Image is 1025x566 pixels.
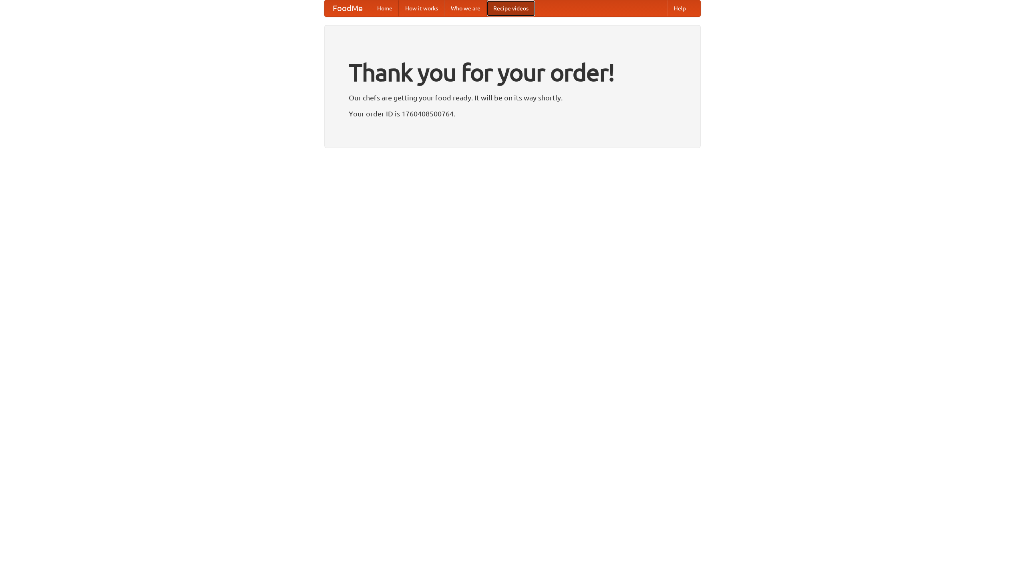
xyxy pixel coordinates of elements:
a: Recipe videos [487,0,535,16]
h1: Thank you for your order! [349,53,676,92]
p: Our chefs are getting your food ready. It will be on its way shortly. [349,92,676,104]
a: Help [667,0,692,16]
a: Home [371,0,399,16]
a: FoodMe [325,0,371,16]
a: Who we are [444,0,487,16]
a: How it works [399,0,444,16]
p: Your order ID is 1760408500764. [349,108,676,120]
